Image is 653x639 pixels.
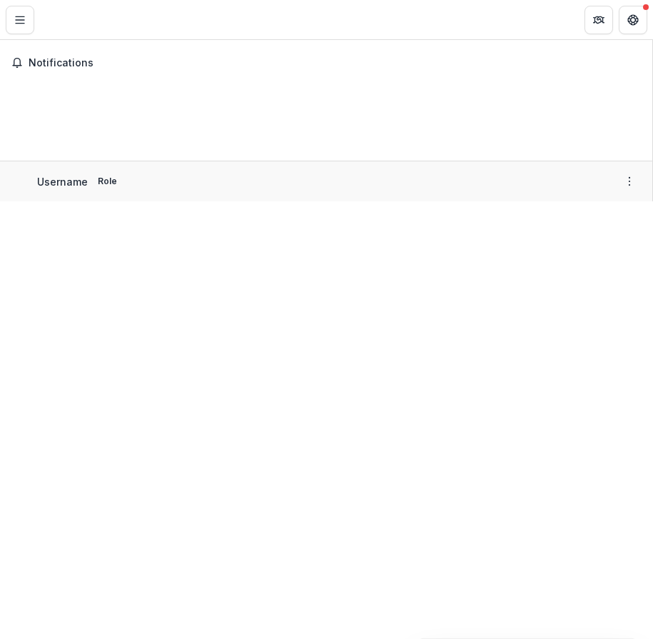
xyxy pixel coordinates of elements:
button: Notifications [6,51,647,74]
span: Notifications [29,57,641,69]
button: Partners [584,6,613,34]
button: More [621,173,638,190]
p: Role [93,175,121,188]
button: Get Help [619,6,647,34]
p: Username [37,174,88,189]
button: Toggle Menu [6,6,34,34]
